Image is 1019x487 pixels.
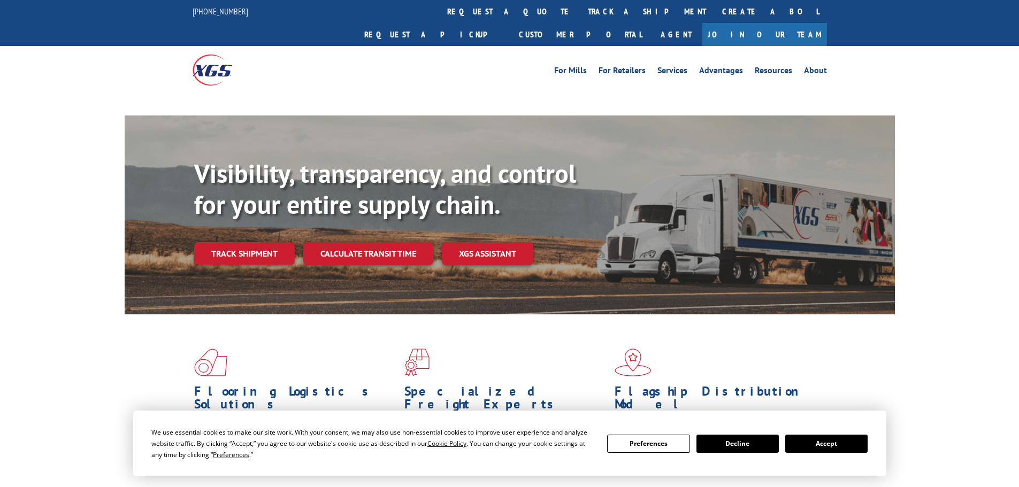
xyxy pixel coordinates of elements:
[404,385,607,416] h1: Specialized Freight Experts
[194,242,295,265] a: Track shipment
[657,66,687,78] a: Services
[699,66,743,78] a: Advantages
[194,385,396,416] h1: Flooring Logistics Solutions
[404,349,430,376] img: xgs-icon-focused-on-flooring-red
[511,23,650,46] a: Customer Portal
[599,66,646,78] a: For Retailers
[442,242,533,265] a: XGS ASSISTANT
[151,427,594,460] div: We use essential cookies to make our site work. With your consent, we may also use non-essential ...
[702,23,827,46] a: Join Our Team
[133,411,886,476] div: Cookie Consent Prompt
[356,23,511,46] a: Request a pickup
[303,242,433,265] a: Calculate transit time
[193,6,248,17] a: [PHONE_NUMBER]
[650,23,702,46] a: Agent
[804,66,827,78] a: About
[615,385,817,416] h1: Flagship Distribution Model
[607,435,689,453] button: Preferences
[194,157,576,221] b: Visibility, transparency, and control for your entire supply chain.
[615,349,652,376] img: xgs-icon-flagship-distribution-model-red
[755,66,792,78] a: Resources
[427,439,466,448] span: Cookie Policy
[213,450,249,459] span: Preferences
[696,435,779,453] button: Decline
[194,349,227,376] img: xgs-icon-total-supply-chain-intelligence-red
[554,66,587,78] a: For Mills
[785,435,868,453] button: Accept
